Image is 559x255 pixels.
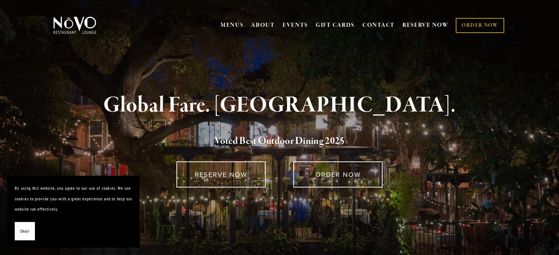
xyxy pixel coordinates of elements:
a: RESERVE NOW [176,161,266,187]
a: EVENTS [283,22,308,29]
a: CONTACT [362,18,395,32]
strong: Global Fare. [GEOGRAPHIC_DATA]. [103,91,456,119]
a: ABOUT [251,22,275,29]
a: ORDER NOW [293,161,383,187]
button: Okay! [15,222,35,241]
h2: 5 [65,134,494,149]
a: RESERVE NOW [402,18,449,32]
span: Okay! [20,226,29,237]
img: Novo Restaurant &amp; Lounge [52,16,98,34]
a: MENUS [221,22,244,29]
a: ORDER NOW [456,18,504,33]
a: Voted Best Outdoor Dining 202 [214,135,340,149]
section: Cookie banner [7,176,140,248]
a: GIFT CARDS [316,18,355,32]
p: By using this website, you agree to our use of cookies. We use cookies to provide you with a grea... [15,183,132,215]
